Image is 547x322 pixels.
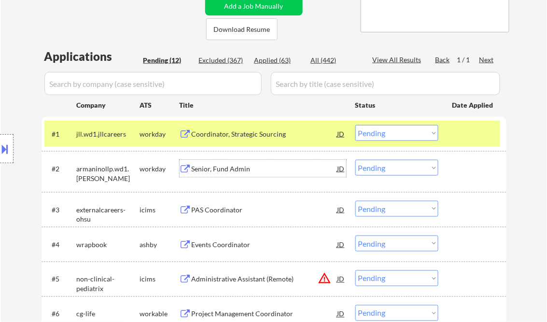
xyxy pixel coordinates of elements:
div: 1 / 1 [457,55,479,65]
div: Excluded (367) [199,56,247,65]
div: Senior, Fund Admin [192,164,337,174]
div: Administrative Assistant (Remote) [192,275,337,284]
div: Project Management Coordinator [192,309,337,319]
div: JD [337,160,346,177]
div: Coordinator, Strategic Sourcing [192,129,337,139]
div: wrapbook [77,240,140,250]
div: Date Applied [452,100,495,110]
div: cg-life [77,309,140,319]
div: JD [337,201,346,218]
div: JD [337,270,346,288]
div: icims [140,275,180,284]
button: warning_amber [318,272,332,285]
div: Applied (63) [254,56,303,65]
div: ashby [140,240,180,250]
div: JD [337,125,346,142]
div: #6 [52,309,69,319]
div: Next [479,55,495,65]
div: Applications [44,51,140,62]
div: non-clinical-pediatrix [77,275,140,294]
div: Back [435,55,451,65]
div: Events Coordinator [192,240,337,250]
div: Status [355,96,438,113]
button: Download Resume [206,18,278,40]
div: PAS Coordinator [192,205,337,215]
div: View All Results [373,55,424,65]
div: workable [140,309,180,319]
div: All (442) [311,56,359,65]
div: Pending (12) [143,56,192,65]
div: #5 [52,275,69,284]
input: Search by title (case sensitive) [271,72,500,95]
div: Title [180,100,346,110]
div: #4 [52,240,69,250]
div: JD [337,236,346,253]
